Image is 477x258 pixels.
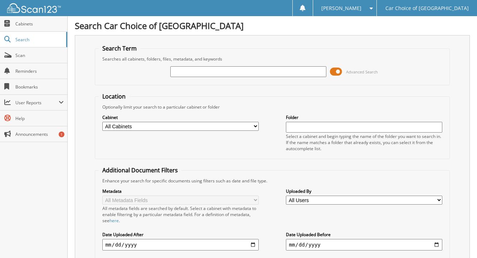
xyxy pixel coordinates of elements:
[15,68,64,74] span: Reminders
[99,44,140,52] legend: Search Term
[286,188,442,194] label: Uploaded By
[15,21,64,27] span: Cabinets
[15,115,64,121] span: Help
[15,52,64,58] span: Scan
[7,3,61,13] img: scan123-logo-white.svg
[75,20,470,32] h1: Search Car Choice of [GEOGRAPHIC_DATA]
[109,218,119,224] a: here
[102,239,258,250] input: start
[15,84,64,90] span: Bookmarks
[286,231,442,238] label: Date Uploaded Before
[102,205,258,224] div: All metadata fields are searched by default. Select a cabinet with metadata to enable filtering b...
[102,188,258,194] label: Metadata
[286,239,442,250] input: end
[99,178,446,184] div: Enhance your search for specific documents using filters such as date and file type.
[99,56,446,62] div: Searches all cabinets, folders, files, metadata, and keywords
[385,6,469,10] span: Car Choice of [GEOGRAPHIC_DATA]
[99,92,129,100] legend: Location
[15,100,59,106] span: User Reports
[286,133,442,152] div: Select a cabinet and begin typing the name of the folder you want to search in. If the name match...
[102,114,258,120] label: Cabinet
[321,6,361,10] span: [PERSON_NAME]
[99,104,446,110] div: Optionally limit your search to a particular cabinet or folder
[59,132,64,137] div: 1
[102,231,258,238] label: Date Uploaded After
[15,37,63,43] span: Search
[346,69,378,75] span: Advanced Search
[99,166,181,174] legend: Additional Document Filters
[286,114,442,120] label: Folder
[15,131,64,137] span: Announcements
